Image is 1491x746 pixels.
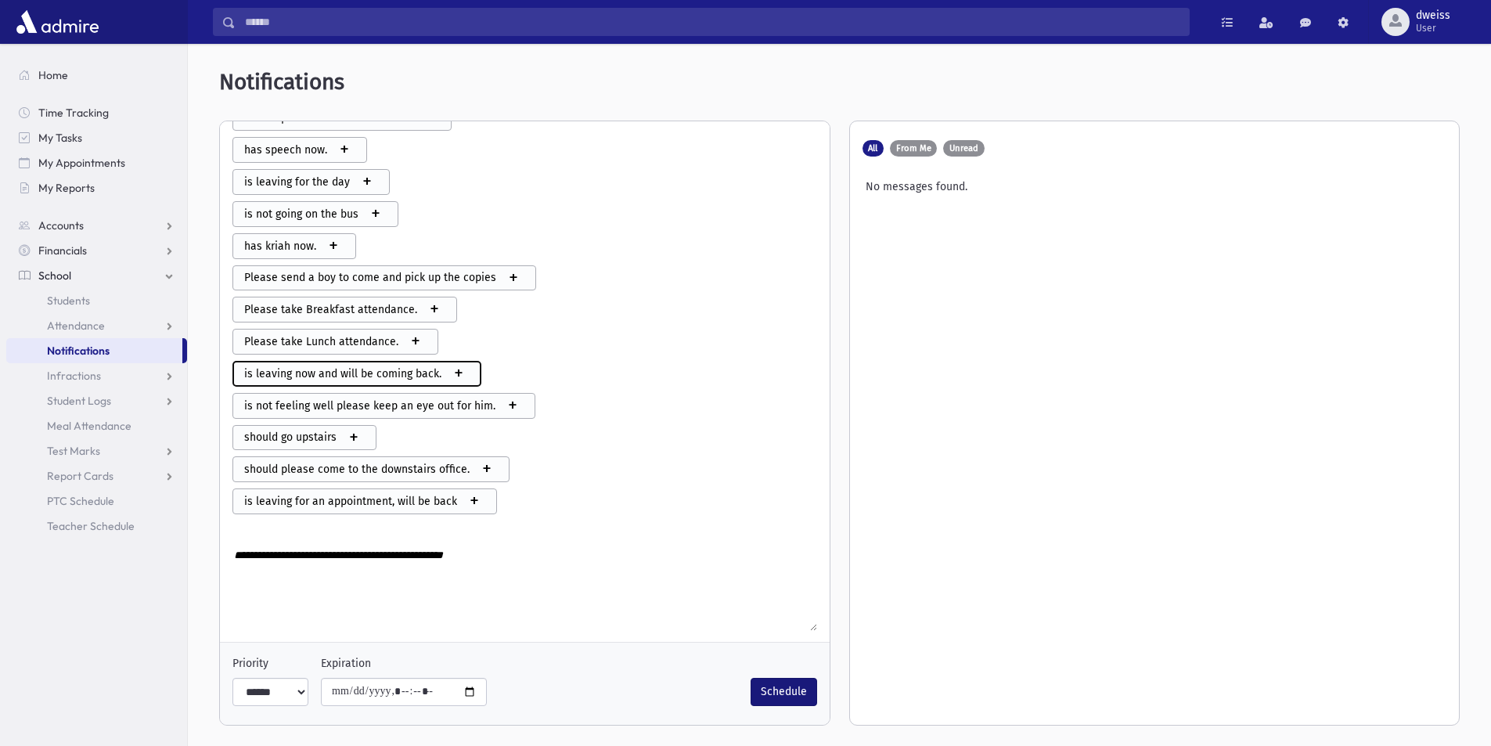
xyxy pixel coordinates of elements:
[47,469,113,483] span: Report Cards
[6,413,187,438] a: Meal Attendance
[6,488,187,514] a: PTC Schedule
[238,142,327,158] span: has speech now.
[751,678,817,706] button: Schedule
[47,519,135,533] span: Teacher Schedule
[232,297,457,323] button: Please take Breakfast attendance. +
[327,139,362,161] span: +
[896,144,931,153] span: From Me
[232,488,497,514] button: is leaving for an appointment, will be back +
[6,100,187,125] a: Time Tracking
[1416,22,1450,34] span: User
[495,395,530,417] span: +
[350,171,384,193] span: +
[38,156,125,170] span: My Appointments
[38,181,95,195] span: My Reports
[238,429,337,445] span: should go upstairs
[238,269,496,286] span: Please send a boy to come and pick up the copies
[232,655,268,672] label: Priority
[232,425,376,451] button: should go upstairs +
[38,131,82,145] span: My Tasks
[6,288,187,313] a: Students
[358,203,393,225] span: +
[6,263,187,288] a: School
[219,69,344,96] span: Notifications
[238,398,495,414] span: is not feeling well please keep an eye out for him.
[47,294,90,308] span: Students
[238,461,470,478] span: should please come to the downstairs office.
[417,298,452,321] span: +
[1416,9,1450,22] span: dweiss
[47,319,105,333] span: Attendance
[6,463,187,488] a: Report Cards
[47,444,100,458] span: Test Marks
[38,268,71,283] span: School
[232,265,536,291] button: Please send a boy to come and pick up the copies +
[441,362,476,385] span: +
[6,175,187,200] a: My Reports
[470,458,504,481] span: +
[398,330,433,353] span: +
[863,140,985,157] div: AdntfToShow
[47,394,111,408] span: Student Logs
[232,393,535,419] button: is not feeling well please keep an eye out for him. +
[38,106,109,120] span: Time Tracking
[238,238,316,254] span: has kriah now.
[238,366,441,382] span: is leaving now and will be coming back.
[232,456,510,482] button: should please come to the downstairs office. +
[321,655,371,672] label: Expiration
[232,233,356,259] button: has kriah now. +
[38,68,68,82] span: Home
[6,338,182,363] a: Notifications
[236,8,1189,36] input: Search
[232,137,367,163] button: has speech now. +
[47,494,114,508] span: PTC Schedule
[47,369,101,383] span: Infractions
[6,514,187,539] a: Teacher Schedule
[38,243,87,258] span: Financials
[6,388,187,413] a: Student Logs
[47,344,110,358] span: Notifications
[13,6,103,38] img: AdmirePro
[232,201,398,227] button: is not going on the bus +
[238,206,358,222] span: is not going on the bus
[6,238,187,263] a: Financials
[238,174,350,190] span: is leaving for the day
[6,438,187,463] a: Test Marks
[38,218,84,232] span: Accounts
[6,363,187,388] a: Infractions
[863,172,1447,195] div: No messages found.
[949,144,978,153] span: Unread
[316,235,351,258] span: +
[6,125,187,150] a: My Tasks
[496,267,531,290] span: +
[238,301,417,318] span: Please take Breakfast attendance.
[6,63,187,88] a: Home
[457,490,492,513] span: +
[47,419,131,433] span: Meal Attendance
[868,144,877,153] span: All
[6,213,187,238] a: Accounts
[238,493,457,510] span: is leaving for an appointment, will be back
[6,313,187,338] a: Attendance
[232,169,390,195] button: is leaving for the day +
[6,150,187,175] a: My Appointments
[238,333,398,350] span: Please take Lunch attendance.
[232,329,438,355] button: Please take Lunch attendance. +
[337,427,371,449] span: +
[232,361,481,387] button: is leaving now and will be coming back. +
